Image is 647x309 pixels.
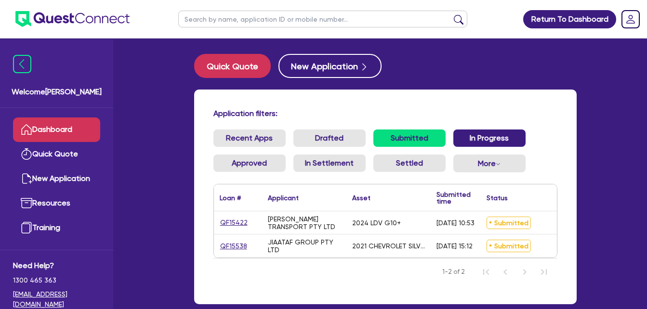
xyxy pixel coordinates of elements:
div: Submitted time [436,191,471,205]
button: Quick Quote [194,54,271,78]
img: quest-connect-logo-blue [15,11,130,27]
a: Quick Quote [13,142,100,167]
div: 2024 LDV G10+ [352,219,401,227]
button: Last Page [534,262,554,282]
a: New Application [13,167,100,191]
a: In Settlement [293,154,366,172]
button: Next Page [515,262,534,282]
span: Submitted [487,240,531,252]
span: Welcome [PERSON_NAME] [12,86,102,98]
a: QF15422 [220,217,248,228]
span: 1300 465 363 [13,275,100,285]
div: [DATE] 15:12 [436,242,473,250]
a: Quick Quote [194,54,278,78]
a: Drafted [293,129,366,147]
a: Settled [373,154,446,172]
img: training [21,222,32,233]
a: Return To Dashboard [523,10,616,28]
a: Dashboard [13,117,100,142]
a: Recent Apps [213,129,286,147]
img: quick-quote [21,148,32,160]
span: Submitted [487,217,531,229]
div: Loan # [220,194,241,201]
a: Dropdown toggle [618,7,643,32]
span: 1-2 of 2 [442,267,465,277]
button: New Application [278,54,382,78]
div: Applicant [268,194,299,201]
a: Resources [13,191,100,216]
div: JIAATAF GROUP PTY LTD [268,238,341,254]
img: new-application [21,173,32,184]
h4: Application filters: [213,109,557,118]
div: [DATE] 10:53 [436,219,475,227]
div: Status [487,194,508,201]
span: Need Help? [13,260,100,271]
div: [PERSON_NAME] TRANSPORT PTY LTD [268,215,341,231]
input: Search by name, application ID or mobile number... [178,11,467,27]
button: Dropdown toggle [453,154,526,172]
a: Submitted [373,129,446,147]
img: resources [21,197,32,209]
a: Training [13,216,100,240]
a: In Progress [453,129,526,147]
a: Approved [213,154,286,172]
button: First Page [476,262,496,282]
button: Previous Page [496,262,515,282]
div: Asset [352,194,370,201]
div: 2021 CHEVROLET SILVERADO [352,242,425,250]
img: icon-menu-close [13,55,31,73]
a: QF15538 [220,241,248,252]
